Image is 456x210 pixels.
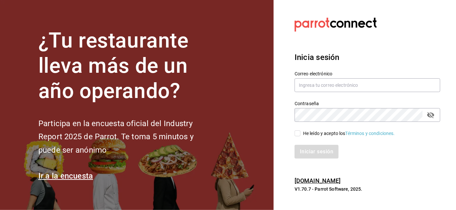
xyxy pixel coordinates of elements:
[295,102,440,106] label: Contraseña
[295,186,440,192] p: V1.70.7 - Parrot Software, 2025.
[38,171,93,181] a: Ir a la encuesta
[295,177,341,184] a: [DOMAIN_NAME]
[295,72,440,76] label: Correo electrónico
[303,130,395,137] div: He leído y acepto los
[38,28,216,104] h1: ¿Tu restaurante lleva más de un año operando?
[295,78,440,92] input: Ingresa tu correo electrónico
[345,131,395,136] a: Términos y condiciones.
[425,109,436,121] button: passwordField
[38,117,216,157] h2: Participa en la encuesta oficial del Industry Report 2025 de Parrot. Te toma 5 minutos y puede se...
[295,51,440,63] h3: Inicia sesión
